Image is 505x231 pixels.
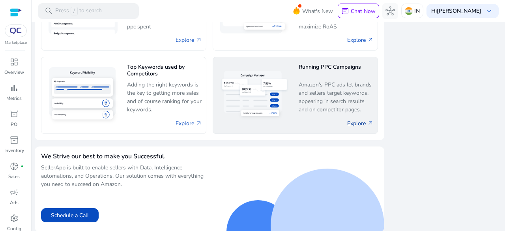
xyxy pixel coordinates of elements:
a: Explore [347,36,374,44]
p: SellerApp is built to enable sellers with Data, Intelligence automations, and Operations. Our sol... [41,163,209,188]
h4: We Strive our best to make you Successful. [41,153,209,160]
span: fiber_manual_record [21,165,24,168]
p: Adding the right keywords is the key to getting more sales and of course ranking for your keywords. [127,81,202,114]
button: hub [382,3,398,19]
p: Hi [431,8,481,14]
span: dashboard [9,57,19,67]
p: Marketplace [5,40,27,46]
span: campaign [9,188,19,197]
p: Sales [8,173,20,180]
b: [PERSON_NAME] [437,7,481,15]
span: search [44,6,54,16]
p: PO [11,121,17,128]
p: Chat Now [351,8,376,15]
span: / [71,7,78,15]
span: inventory_2 [9,135,19,145]
h5: Running PPC Campaigns [299,64,374,78]
p: Inventory [4,147,24,154]
button: Schedule a Call [41,208,99,222]
h5: Top Keywords used by Competitors [127,64,202,78]
span: bar_chart [9,83,19,93]
span: chat [341,8,349,15]
p: IN [414,4,420,18]
img: Top Keywords used by Competitors [45,64,121,127]
p: Press to search [55,7,102,15]
span: keyboard_arrow_down [484,6,494,16]
span: orders [9,109,19,119]
p: Metrics [6,95,22,102]
span: What's New [302,4,333,18]
a: Explore [176,36,202,44]
span: donut_small [9,162,19,171]
button: chatChat Now [338,4,379,19]
a: Explore [176,119,202,128]
p: Amazon's PPC ads let brands and sellers target keywords, appearing in search results and on compe... [299,81,374,114]
p: Overview [4,69,24,76]
a: Explore [347,119,374,128]
p: Ads [10,199,19,206]
span: arrow_outward [196,120,202,126]
img: Running PPC Campaigns [217,68,292,123]
span: settings [9,214,19,223]
span: arrow_outward [367,37,374,43]
span: arrow_outward [367,120,374,126]
span: arrow_outward [196,37,202,43]
img: QC-logo.svg [9,28,23,34]
span: hub [385,6,395,16]
img: in.svg [405,7,413,15]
